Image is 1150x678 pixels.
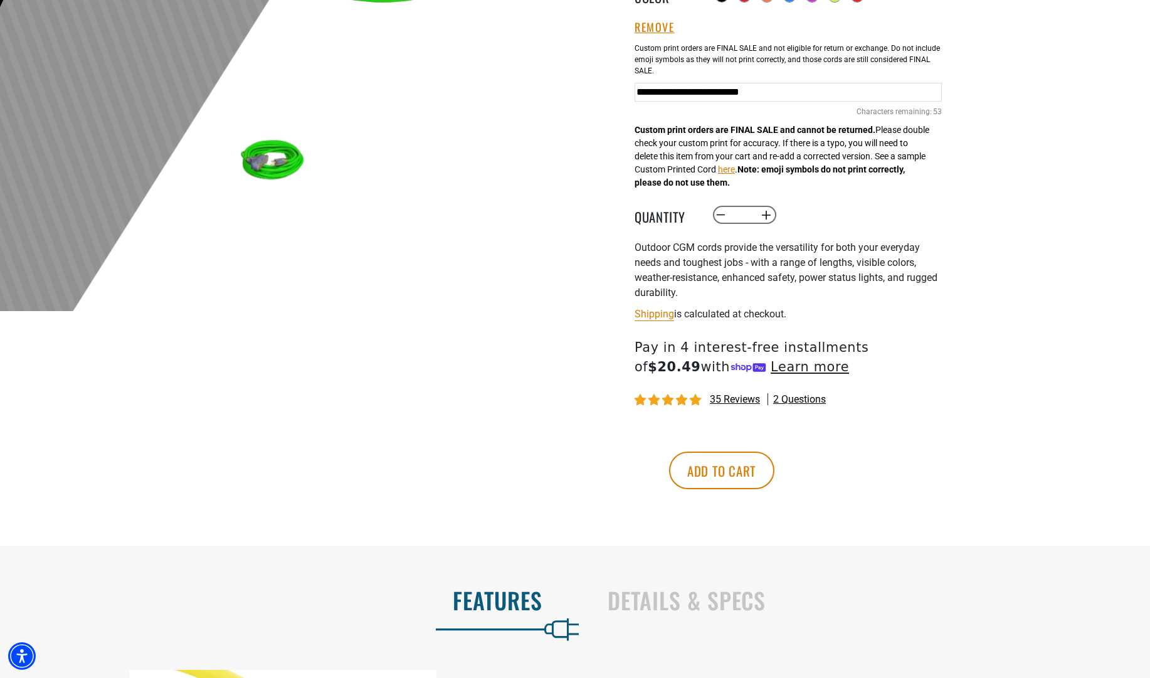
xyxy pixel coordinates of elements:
[857,107,932,116] span: Characters remaining:
[8,642,36,670] div: Accessibility Menu
[635,207,697,223] label: Quantity
[608,587,1124,613] h2: Details & Specs
[236,126,309,199] img: neon green
[635,164,905,188] strong: Note: emoji symbols do not print correctly, please do not use them.
[635,21,675,34] button: Remove
[635,305,942,322] div: is calculated at checkout.
[635,395,704,406] span: 4.80 stars
[773,393,826,406] span: 2 questions
[635,308,674,320] a: Shipping
[710,393,760,405] span: 35 reviews
[718,163,735,176] button: here
[933,106,942,117] span: 53
[669,452,774,489] button: Add to cart
[26,587,542,613] h2: Features
[635,241,937,299] span: Outdoor CGM cords provide the versatility for both your everyday needs and toughest jobs - with a...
